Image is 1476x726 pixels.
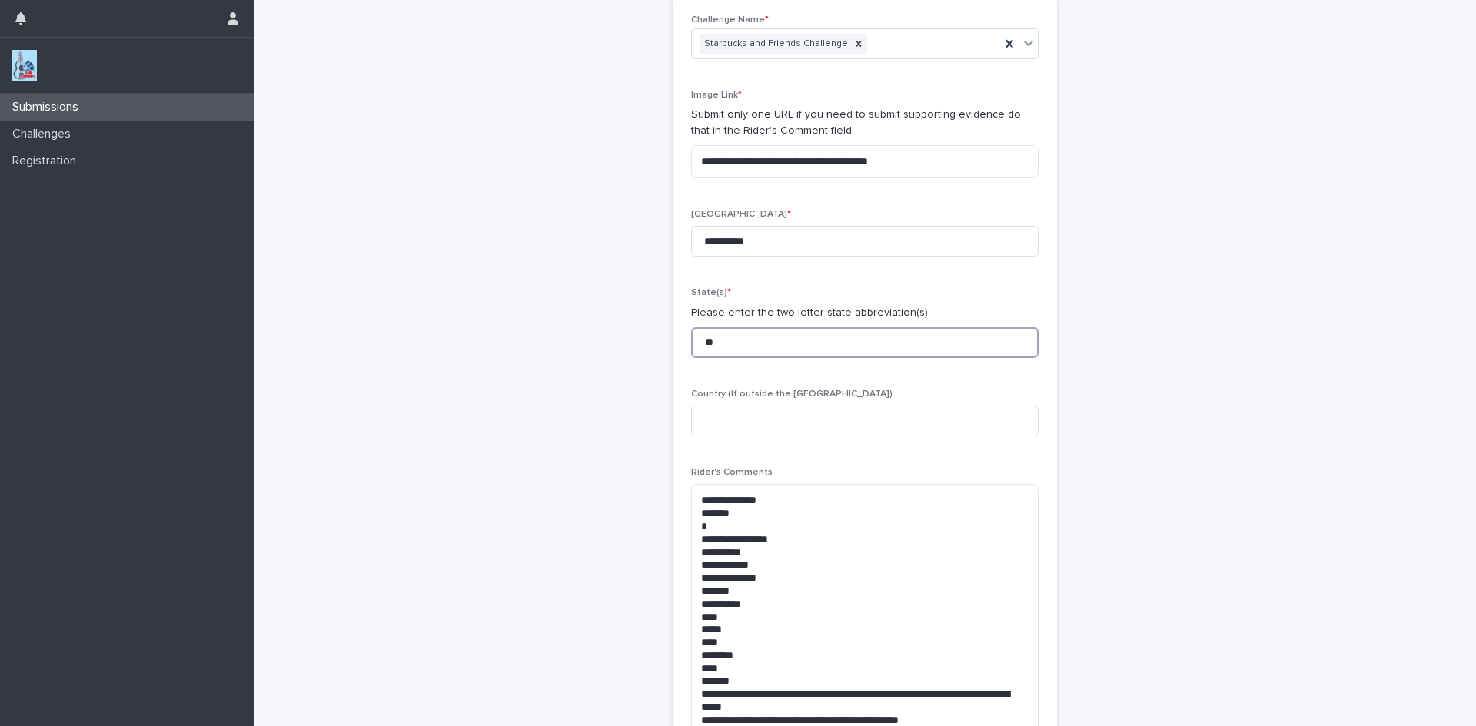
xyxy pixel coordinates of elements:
p: Please enter the two letter state abbreviation(s). [691,305,1039,321]
span: [GEOGRAPHIC_DATA] [691,210,791,219]
p: Registration [6,154,88,168]
span: Rider's Comments [691,468,773,477]
span: Country (If outside the [GEOGRAPHIC_DATA]) [691,390,893,399]
div: Starbucks and Friends Challenge [700,34,850,55]
p: Challenges [6,127,83,141]
p: Submit only one URL if you need to submit supporting evidence do that in the Rider's Comment field. [691,107,1039,139]
span: Challenge Name [691,15,769,25]
p: Submissions [6,100,91,114]
span: Image Link [691,91,742,100]
img: jxsLJbdS1eYBI7rVAS4p [12,50,37,81]
span: State(s) [691,288,731,297]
